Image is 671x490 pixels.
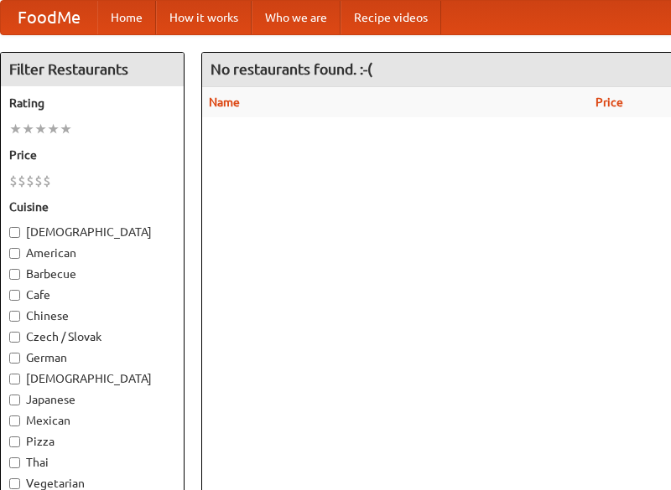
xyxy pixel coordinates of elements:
li: ★ [47,120,60,138]
input: Mexican [9,415,20,426]
li: $ [34,172,43,190]
input: Japanese [9,395,20,405]
ng-pluralize: No restaurants found. :-( [211,61,372,77]
input: Czech / Slovak [9,332,20,343]
label: [DEMOGRAPHIC_DATA] [9,370,175,387]
h5: Price [9,147,175,163]
li: ★ [60,120,72,138]
label: Chinese [9,307,175,324]
input: Cafe [9,290,20,301]
h5: Cuisine [9,199,175,215]
a: Name [209,95,240,109]
input: Pizza [9,436,20,447]
a: Recipe videos [341,1,441,34]
label: German [9,349,175,366]
label: American [9,245,175,261]
label: Mexican [9,412,175,429]
a: Price [596,95,623,109]
a: FoodMe [1,1,97,34]
li: ★ [34,120,47,138]
label: Thai [9,454,175,471]
li: $ [9,172,18,190]
label: Cafe [9,286,175,303]
label: Barbecue [9,266,175,282]
input: [DEMOGRAPHIC_DATA] [9,374,20,384]
input: Thai [9,457,20,468]
a: Home [97,1,156,34]
label: Pizza [9,433,175,450]
label: Japanese [9,391,175,408]
label: Czech / Slovak [9,328,175,345]
li: ★ [9,120,22,138]
a: How it works [156,1,252,34]
li: $ [26,172,34,190]
a: Who we are [252,1,341,34]
input: [DEMOGRAPHIC_DATA] [9,227,20,238]
input: Chinese [9,311,20,322]
li: $ [43,172,51,190]
li: $ [18,172,26,190]
h5: Rating [9,95,175,111]
label: [DEMOGRAPHIC_DATA] [9,224,175,240]
input: Barbecue [9,269,20,280]
input: Vegetarian [9,478,20,489]
input: American [9,248,20,259]
li: ★ [22,120,34,138]
h4: Filter Restaurants [1,53,184,86]
input: German [9,353,20,364]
